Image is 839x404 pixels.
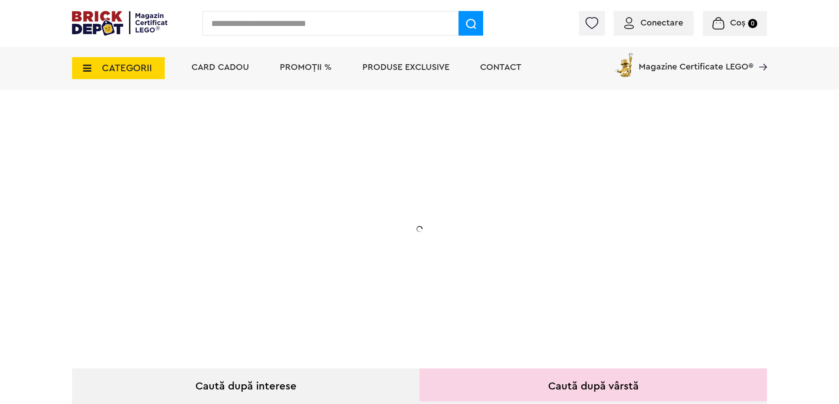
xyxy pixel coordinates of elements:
small: 0 [748,19,757,28]
a: Card Cadou [192,63,249,72]
span: Magazine Certificate LEGO® [639,51,753,71]
span: Conectare [640,18,683,27]
span: Coș [730,18,745,27]
a: Magazine Certificate LEGO® [753,51,767,60]
a: Produse exclusive [362,63,449,72]
h2: La două seturi LEGO de adulți achiziționate din selecție! În perioada 12 - [DATE]! [134,218,310,255]
a: Contact [480,63,521,72]
a: Conectare [624,18,683,27]
div: Caută după interese [72,368,419,401]
a: PROMOȚII % [280,63,332,72]
h1: 20% Reducere! [134,177,310,209]
div: Caută după vârstă [419,368,767,401]
span: CATEGORII [102,63,152,73]
div: Explorează [134,274,310,285]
